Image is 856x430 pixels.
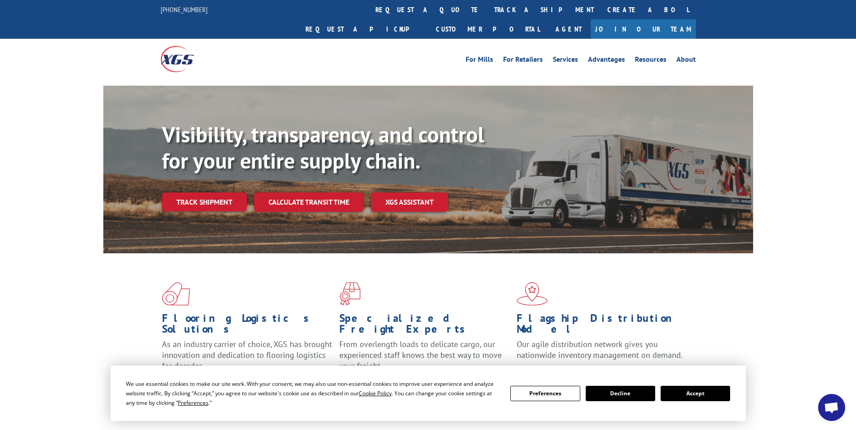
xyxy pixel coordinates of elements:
[546,19,591,39] a: Agent
[517,282,548,306] img: xgs-icon-flagship-distribution-model-red
[635,56,666,66] a: Resources
[161,5,208,14] a: [PHONE_NUMBER]
[162,120,484,174] b: Visibility, transparency, and control for your entire supply chain.
[586,386,655,401] button: Decline
[661,386,730,401] button: Accept
[162,339,332,371] span: As an industry carrier of choice, XGS has brought innovation and dedication to flooring logistics...
[126,379,500,407] div: We use essential cookies to make our site work. With your consent, we may also use non-essential ...
[588,56,625,66] a: Advantages
[429,19,546,39] a: Customer Portal
[510,386,580,401] button: Preferences
[818,394,845,421] div: Open chat
[591,19,696,39] a: Join Our Team
[466,56,493,66] a: For Mills
[162,282,190,306] img: xgs-icon-total-supply-chain-intelligence-red
[339,313,510,339] h1: Specialized Freight Experts
[359,389,392,397] span: Cookie Policy
[517,339,683,360] span: Our agile distribution network gives you nationwide inventory management on demand.
[299,19,429,39] a: Request a pickup
[553,56,578,66] a: Services
[517,313,687,339] h1: Flagship Distribution Model
[111,366,746,421] div: Cookie Consent Prompt
[162,192,247,211] a: Track shipment
[339,339,510,379] p: From overlength loads to delicate cargo, our experienced staff knows the best way to move your fr...
[162,313,333,339] h1: Flooring Logistics Solutions
[676,56,696,66] a: About
[254,192,364,212] a: Calculate transit time
[503,56,543,66] a: For Retailers
[339,282,361,306] img: xgs-icon-focused-on-flooring-red
[371,192,448,212] a: XGS ASSISTANT
[178,399,208,407] span: Preferences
